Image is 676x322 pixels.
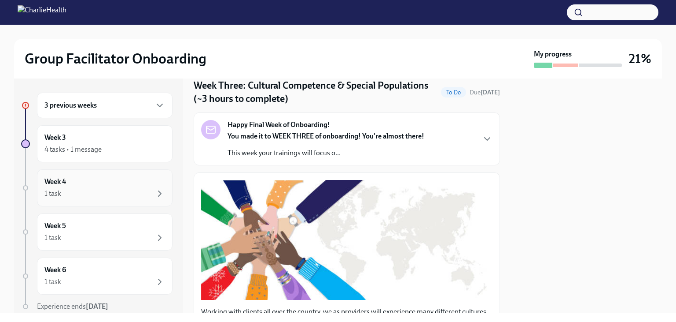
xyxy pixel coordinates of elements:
[86,302,108,311] strong: [DATE]
[21,213,173,251] a: Week 51 task
[44,233,61,243] div: 1 task
[194,79,437,105] h4: Week Three: Cultural Competence & Special Populations (~3 hours to complete)
[228,120,330,130] strong: Happy Final Week of Onboarding!
[534,49,572,59] strong: My progress
[21,258,173,295] a: Week 61 task
[44,265,66,275] h6: Week 6
[44,221,66,231] h6: Week 5
[228,148,424,158] p: This week your trainings will focus o...
[201,180,492,300] button: Zoom image
[37,302,108,311] span: Experience ends
[21,169,173,206] a: Week 41 task
[44,177,66,187] h6: Week 4
[25,50,206,67] h2: Group Facilitator Onboarding
[18,5,66,19] img: CharlieHealth
[44,133,66,142] h6: Week 3
[44,101,97,110] h6: 3 previous weeks
[470,88,500,97] span: September 15th, 2025 09:00
[629,51,651,67] h3: 21%
[21,125,173,162] a: Week 34 tasks • 1 message
[44,277,61,287] div: 1 task
[470,89,500,96] span: Due
[44,145,102,154] div: 4 tasks • 1 message
[441,89,466,96] span: To Do
[481,89,500,96] strong: [DATE]
[44,189,61,198] div: 1 task
[228,132,424,140] strong: You made it to WEEK THREE of onboarding! You're almost there!
[37,93,173,118] div: 3 previous weeks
